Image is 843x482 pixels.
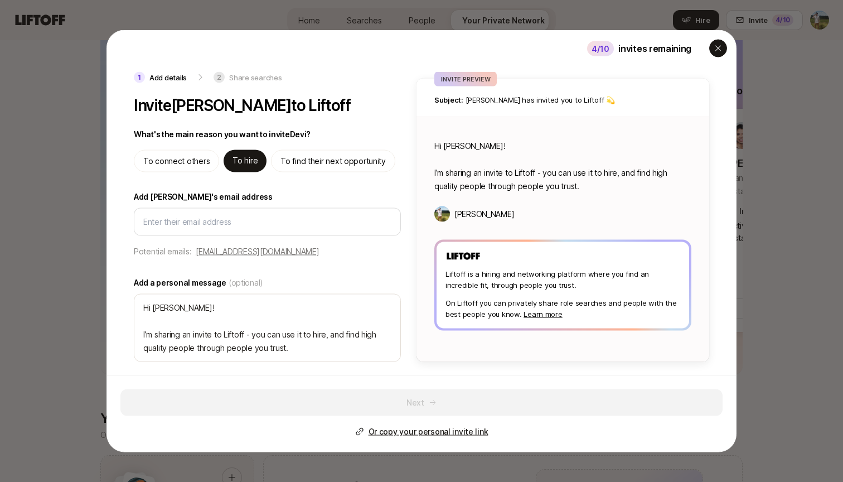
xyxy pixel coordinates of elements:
button: [EMAIL_ADDRESS][DOMAIN_NAME] [196,245,319,258]
p: To connect others [143,155,210,168]
p: invites remaining [618,41,691,56]
p: On Liftoff you can privately share role searches and people with the best people you know. [445,297,680,319]
span: (optional) [229,276,263,290]
p: 1 [134,72,145,83]
p: [PERSON_NAME] has invited you to Liftoff 💫 [434,94,691,105]
p: 2 [214,72,225,83]
p: To hire [232,154,258,167]
input: Enter their email address [143,215,391,229]
p: Or copy your personal invite link [369,425,488,438]
p: Share searches [229,72,282,83]
textarea: Hi [PERSON_NAME]! I’m sharing an invite to Liftoff - you can use it to hire, and find high qualit... [134,294,401,362]
p: Liftoff is a hiring and networking platform where you find an incredible fit, through people you ... [445,268,680,290]
p: What's the main reason you want to invite Devi ? [134,128,311,141]
img: Tyler [434,206,450,222]
label: Add [PERSON_NAME]'s email address [134,190,401,204]
p: To find their next opportunity [280,155,386,168]
img: Liftoff Logo [445,251,481,262]
p: INVITE PREVIEW [441,74,490,84]
p: Potential emails: [134,245,191,258]
p: Invite [PERSON_NAME] to Liftoff [134,97,350,114]
div: 4 /10 [587,41,614,56]
p: Hi [PERSON_NAME]! I’m sharing an invite to Liftoff - you can use it to hire, and find high qualit... [434,139,691,193]
button: Or copy your personal invite link [355,425,488,438]
label: Add a personal message [134,276,401,290]
p: Add details [149,72,187,83]
a: Learn more [524,309,562,318]
span: Subject: [434,95,463,104]
p: [PERSON_NAME] [454,208,514,221]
